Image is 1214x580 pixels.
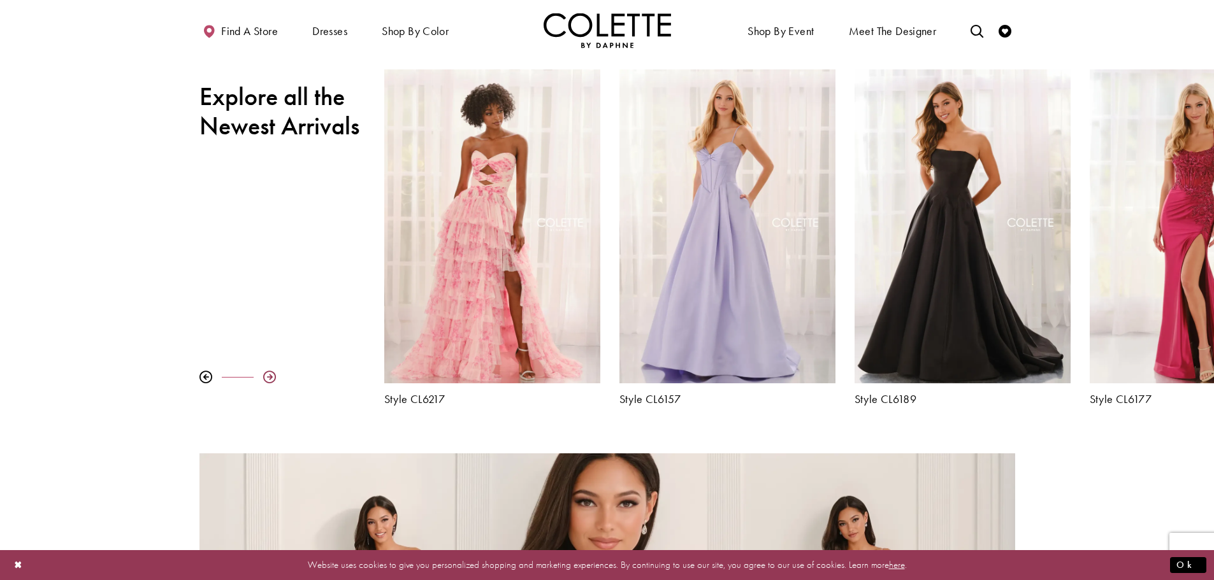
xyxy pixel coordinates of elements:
p: Website uses cookies to give you personalized shopping and marketing experiences. By continuing t... [92,556,1122,574]
span: Shop by color [379,13,452,48]
button: Submit Dialog [1170,557,1206,573]
span: Find a store [221,25,278,38]
div: Colette by Daphne Style No. CL6189 [845,60,1080,415]
span: Dresses [312,25,347,38]
div: Colette by Daphne Style No. CL6157 [610,60,845,415]
span: Shop By Event [748,25,814,38]
a: Style CL6217 [384,393,600,406]
span: Dresses [309,13,350,48]
img: Colette by Daphne [544,13,671,48]
h2: Explore all the Newest Arrivals [199,82,365,141]
a: Visit Colette by Daphne Style No. CL6189 Page [855,69,1071,383]
a: Toggle search [967,13,986,48]
span: Shop By Event [744,13,817,48]
button: Close Dialog [8,554,29,576]
a: Visit Colette by Daphne Style No. CL6217 Page [384,69,600,383]
a: Find a store [199,13,281,48]
div: Colette by Daphne Style No. CL6217 [375,60,610,415]
a: Visit Colette by Daphne Style No. CL6157 Page [619,69,835,383]
span: Shop by color [382,25,449,38]
a: Visit Home Page [544,13,671,48]
a: Check Wishlist [995,13,1015,48]
a: here [889,558,905,571]
a: Style CL6189 [855,393,1071,406]
a: Style CL6157 [619,393,835,406]
a: Meet the designer [846,13,940,48]
span: Meet the designer [849,25,937,38]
